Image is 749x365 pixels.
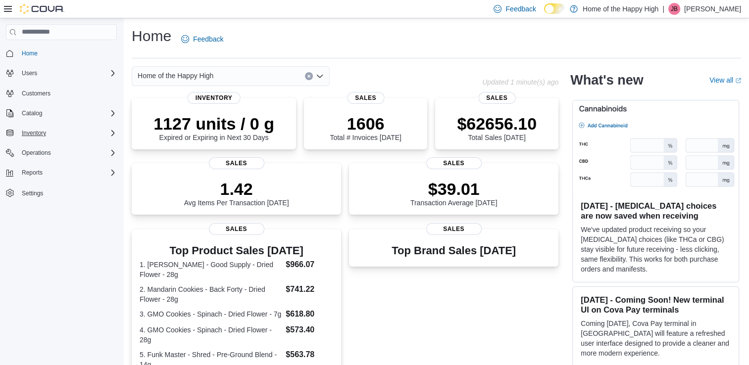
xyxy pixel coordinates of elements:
p: 1127 units / 0 g [153,114,274,134]
span: Sales [209,223,264,235]
span: Operations [18,147,117,159]
a: Settings [18,187,47,199]
span: Sales [426,223,482,235]
dd: $618.80 [286,308,333,320]
span: Settings [22,189,43,197]
span: Settings [18,186,117,199]
dd: $966.07 [286,259,333,271]
button: Open list of options [316,72,324,80]
button: Customers [2,86,121,100]
h3: [DATE] - Coming Soon! New terminal UI on Cova Pay terminals [581,295,731,315]
button: Operations [18,147,55,159]
p: 1.42 [184,179,289,199]
h3: [DATE] - [MEDICAL_DATA] choices are now saved when receiving [581,201,731,221]
dd: $741.22 [286,283,333,295]
button: Reports [2,166,121,180]
input: Dark Mode [544,3,565,14]
span: Inventory [18,127,117,139]
span: Catalog [18,107,117,119]
button: Users [2,66,121,80]
a: Feedback [177,29,227,49]
span: Home [18,47,117,59]
div: Total # Invoices [DATE] [330,114,401,141]
dt: 2. Mandarin Cookies - Back Forty - Dried Flower - 28g [140,284,282,304]
button: Reports [18,167,47,179]
h2: What's new [570,72,643,88]
h1: Home [132,26,171,46]
div: Transaction Average [DATE] [410,179,498,207]
dt: 3. GMO Cookies - Spinach - Dried Flower - 7g [140,309,282,319]
dt: 4. GMO Cookies - Spinach - Dried Flower - 28g [140,325,282,345]
div: Expired or Expiring in Next 30 Days [153,114,274,141]
span: Reports [18,167,117,179]
span: Reports [22,169,43,177]
div: Total Sales [DATE] [457,114,537,141]
img: Cova [20,4,64,14]
a: Customers [18,88,54,99]
button: Inventory [2,126,121,140]
span: Sales [209,157,264,169]
button: Clear input [305,72,313,80]
span: Home of the Happy High [138,70,213,82]
h3: Top Product Sales [DATE] [140,245,333,257]
button: Catalog [2,106,121,120]
span: Sales [347,92,384,104]
dt: 1. [PERSON_NAME] - Good Supply - Dried Flower - 28g [140,260,282,279]
p: Coming [DATE], Cova Pay terminal in [GEOGRAPHIC_DATA] will feature a refreshed user interface des... [581,319,731,358]
span: Operations [22,149,51,157]
button: Catalog [18,107,46,119]
span: Inventory [22,129,46,137]
span: Feedback [505,4,536,14]
button: Users [18,67,41,79]
div: Avg Items Per Transaction [DATE] [184,179,289,207]
p: | [662,3,664,15]
p: 1606 [330,114,401,134]
span: Inventory [188,92,241,104]
span: Customers [18,87,117,99]
p: $62656.10 [457,114,537,134]
svg: External link [735,78,741,84]
span: Users [22,69,37,77]
p: [PERSON_NAME] [684,3,741,15]
span: Users [18,67,117,79]
div: Jeroen Brasz [668,3,680,15]
button: Operations [2,146,121,160]
button: Home [2,46,121,60]
span: Customers [22,90,50,97]
h3: Top Brand Sales [DATE] [392,245,516,257]
p: $39.01 [410,179,498,199]
span: Sales [426,157,482,169]
span: Sales [478,92,515,104]
a: Home [18,47,42,59]
span: Catalog [22,109,42,117]
dd: $563.78 [286,349,333,361]
button: Inventory [18,127,50,139]
dd: $573.40 [286,324,333,336]
span: JB [671,3,678,15]
button: Settings [2,185,121,200]
span: Home [22,49,38,57]
p: We've updated product receiving so your [MEDICAL_DATA] choices (like THCa or CBG) stay visible fo... [581,225,731,274]
p: Home of the Happy High [583,3,658,15]
span: Feedback [193,34,223,44]
nav: Complex example [6,42,117,226]
p: Updated 1 minute(s) ago [482,78,558,86]
a: View allExternal link [709,76,741,84]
